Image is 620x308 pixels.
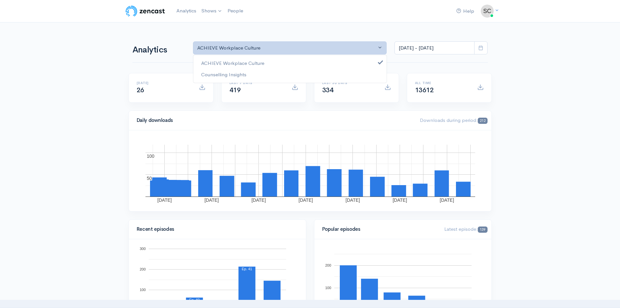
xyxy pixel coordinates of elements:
[322,86,334,94] span: 334
[147,154,155,159] text: 100
[345,198,360,203] text: [DATE]
[137,227,294,232] h4: Recent episodes
[201,60,264,67] span: ACHIEVE Workplace Culture
[325,286,331,290] text: 100
[137,81,191,85] h6: [DATE]
[394,41,475,55] input: analytics date range selector
[229,81,284,85] h6: Last 7 days
[193,41,387,55] button: ACHIEVE Workplace Culture
[125,5,166,18] img: ZenCast Logo
[325,263,331,267] text: 200
[454,4,477,18] a: Help
[201,71,246,78] span: Counselling Insights
[322,81,377,85] h6: Last 30 days
[197,44,377,52] div: ACHIEVE Workplace Culture
[189,298,200,302] text: Ep. 40
[415,81,469,85] h6: All time
[478,118,487,124] span: 212
[322,227,437,232] h4: Popular episodes
[174,4,199,18] a: Analytics
[478,227,487,233] span: 139
[204,198,219,203] text: [DATE]
[137,138,484,203] svg: A chart.
[420,117,487,123] span: Downloads during period:
[137,118,412,123] h4: Daily downloads
[229,86,241,94] span: 419
[140,288,145,292] text: 100
[298,198,313,203] text: [DATE]
[137,86,144,94] span: 26
[147,175,152,181] text: 50
[440,198,454,203] text: [DATE]
[415,86,434,94] span: 13612
[225,4,246,18] a: People
[140,247,145,251] text: 300
[199,4,225,18] a: Shows
[393,198,407,203] text: [DATE]
[251,198,266,203] text: [DATE]
[444,226,487,232] span: Latest episode:
[157,198,172,203] text: [DATE]
[132,45,185,55] h1: Analytics
[140,267,145,271] text: 200
[241,267,252,271] text: Ep. 41
[481,5,494,18] img: ...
